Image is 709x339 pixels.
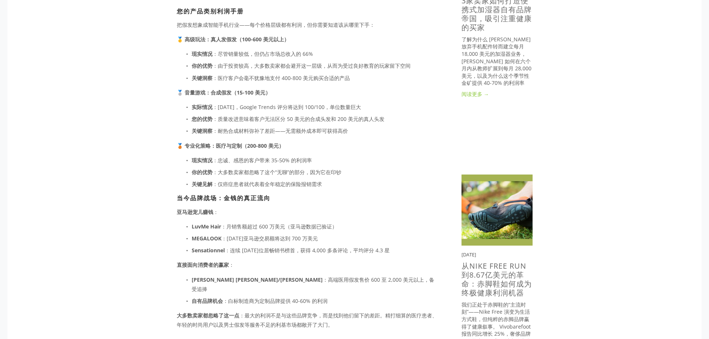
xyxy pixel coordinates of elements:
font: [PERSON_NAME] [PERSON_NAME]/[PERSON_NAME] [192,276,323,283]
font: 您的产品类别利润手册 [177,7,244,16]
font: 你的优势 [192,169,213,176]
font: ：质量改进意味着客户无法区分 50 美元的合成头发和 200 美元的真人头发 [213,115,384,122]
font: ：仅癌症患者就代表着全年稳定的保险报销需求 [213,180,322,188]
font: MEGALOOK [192,235,221,242]
font: ：高端医用假发售价 600 至 2,000 美元以上，备受追捧 [192,276,434,292]
font: Sensationnel [192,247,225,254]
font: ：尽管销量较低，但仍占市场总收入的 66% [213,50,313,57]
font: 实际情况 [192,103,213,111]
font: ：大多数卖家都忽略了这个“无聊”的部分，因为它在印钞 [213,169,341,176]
font: ：月销售额超过 600 万美元（亚马逊数据已验证） [221,223,337,230]
font: ：耐热合成材料弥补了差距——无需额外成本即可获得高价 [213,127,348,134]
font: ： [213,208,218,215]
a: 阅读更多 → [462,90,533,98]
font: 现实情况 [192,50,213,57]
font: 🥉 专业化策略：医疗与定制（200-800 美元） [177,142,284,149]
font: 了解为什么 [PERSON_NAME] 放弃手机配件转而建立每月 18,000 美元的加湿器业务，[PERSON_NAME] 如何在六个月内从教师扩展到每月 28,000 美元，以及为什么这个季... [462,36,533,87]
font: 亚马逊宠儿赚钱 [177,208,213,215]
font: ：[DATE]亚马逊交易额将达到 700 万美元 [221,235,318,242]
font: 🥇 高级玩法：真人发假发（100-600 美元以上） [177,36,289,43]
font: ：白标制造商为定制品牌提供 40-60% 的利润 [223,297,328,304]
font: 关键洞察 [192,127,213,134]
font: ：由于投资较高，大多数卖家都会避开这一层级，从而为受过良好教育的玩家留下空间 [213,62,411,69]
font: 您的优势 [192,115,213,122]
font: LuvMe Hair [192,223,221,230]
font: ： [229,261,234,268]
font: 当今品牌战场：金钱的真正流向 [177,194,271,202]
font: 现实情况 [192,157,213,164]
font: [DATE] [462,251,476,258]
font: ：最大的利润不是与这些品牌竞争，而是找到他们留下的差距。精打细算的医疗患者、年轻的时尚用户以及男士假发等服务不足的利基市场都敞开了大门。 [177,312,437,328]
font: 直接面向消费者的赢家 [177,261,229,268]
font: ：[DATE]，Google Trends 评分将达到 100/100，单位数量巨大 [213,103,361,111]
font: 关键洞察 [192,74,213,81]
font: 大多数卖家都忽略了这一点 [177,312,239,319]
font: ：连续 [DATE]位居畅销书榜首，获得 4,000 多条评论，平均评分 4.3 星 [225,247,390,254]
a: 从Nike Free Run到8.67亿美元的革命：赤脚鞋如何成为终极健康利润机器 [462,261,532,298]
font: 你的优势 [192,62,213,69]
font: 🥈 音量游戏：合成假发（15-100 美元） [177,89,271,96]
font: 阅读更多 → [462,90,489,97]
font: 关键见解 [192,180,213,188]
font: ：忠诚、感恩的客户带来 35-50% 的利润率 [213,157,312,164]
font: ：医疗客户会毫不犹豫地支付 400-800 美元购买合适的产品 [213,74,350,81]
font: 自有品牌机会 [192,297,223,304]
font: 把假发想象成智能手机行业——每个价格层级都有利润，但你需要知道该从哪里下手： [177,21,375,28]
img: 从Nike Free Run到8.67亿美元的革命：赤脚鞋如何成为终极健康利润机器 [462,175,533,246]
